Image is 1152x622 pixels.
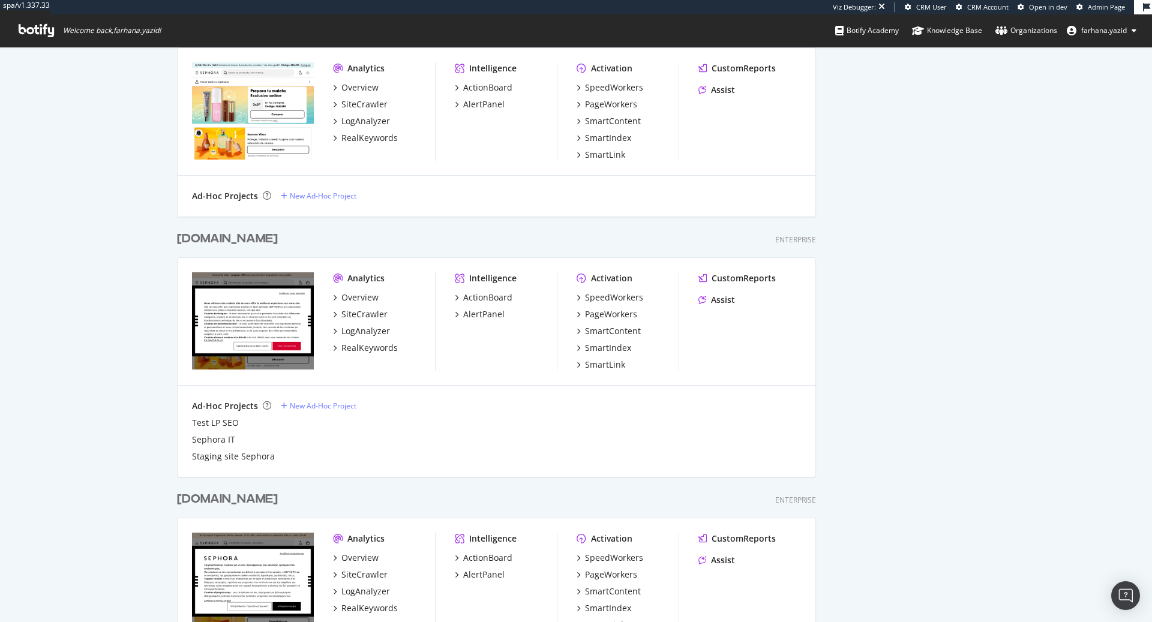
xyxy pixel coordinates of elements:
[341,552,379,564] div: Overview
[290,191,356,201] div: New Ad-Hoc Project
[591,272,632,284] div: Activation
[333,98,388,110] a: SiteCrawler
[341,602,398,614] div: RealKeywords
[281,191,356,201] a: New Ad-Hoc Project
[333,342,398,354] a: RealKeywords
[585,569,637,581] div: PageWorkers
[835,25,899,37] div: Botify Academy
[712,533,776,545] div: CustomReports
[585,292,643,304] div: SpeedWorkers
[281,401,356,411] a: New Ad-Hoc Project
[1029,2,1067,11] span: Open in dev
[333,292,379,304] a: Overview
[347,533,385,545] div: Analytics
[455,98,505,110] a: AlertPanel
[712,62,776,74] div: CustomReports
[1111,581,1140,610] div: Open Intercom Messenger
[698,294,735,306] a: Assist
[347,62,385,74] div: Analytics
[577,82,643,94] a: SpeedWorkers
[333,308,388,320] a: SiteCrawler
[995,25,1057,37] div: Organizations
[577,569,637,581] a: PageWorkers
[577,149,625,161] a: SmartLink
[333,115,390,127] a: LogAnalyzer
[455,569,505,581] a: AlertPanel
[63,26,161,35] span: Welcome back, farhana.yazid !
[463,308,505,320] div: AlertPanel
[341,308,388,320] div: SiteCrawler
[192,434,235,446] a: Sephora IT
[341,132,398,144] div: RealKeywords
[577,342,631,354] a: SmartIndex
[577,602,631,614] a: SmartIndex
[463,569,505,581] div: AlertPanel
[833,2,876,12] div: Viz Debugger:
[341,292,379,304] div: Overview
[463,98,505,110] div: AlertPanel
[341,98,388,110] div: SiteCrawler
[577,98,637,110] a: PageWorkers
[192,450,275,462] a: Staging site Sephora
[577,552,643,564] a: SpeedWorkers
[177,491,283,508] a: [DOMAIN_NAME]
[585,342,631,354] div: SmartIndex
[912,14,982,47] a: Knowledge Base
[585,308,637,320] div: PageWorkers
[916,2,947,11] span: CRM User
[341,569,388,581] div: SiteCrawler
[698,554,735,566] a: Assist
[192,62,314,160] img: wwww.sephora.es
[585,115,641,127] div: SmartContent
[577,359,625,371] a: SmartLink
[333,585,390,597] a: LogAnalyzer
[711,84,735,96] div: Assist
[775,495,816,505] div: Enterprise
[775,235,816,245] div: Enterprise
[333,602,398,614] a: RealKeywords
[290,401,356,411] div: New Ad-Hoc Project
[585,602,631,614] div: SmartIndex
[1081,25,1127,35] span: farhana.yazid
[585,552,643,564] div: SpeedWorkers
[177,230,278,248] div: [DOMAIN_NAME]
[956,2,1009,12] a: CRM Account
[577,325,641,337] a: SmartContent
[333,325,390,337] a: LogAnalyzer
[585,98,637,110] div: PageWorkers
[192,417,239,429] a: Test LP SEO
[712,272,776,284] div: CustomReports
[347,272,385,284] div: Analytics
[835,14,899,47] a: Botify Academy
[177,491,278,508] div: [DOMAIN_NAME]
[698,84,735,96] a: Assist
[341,115,390,127] div: LogAnalyzer
[585,149,625,161] div: SmartLink
[333,552,379,564] a: Overview
[585,585,641,597] div: SmartContent
[591,533,632,545] div: Activation
[333,82,379,94] a: Overview
[591,62,632,74] div: Activation
[698,533,776,545] a: CustomReports
[585,82,643,94] div: SpeedWorkers
[1088,2,1125,11] span: Admin Page
[577,292,643,304] a: SpeedWorkers
[469,533,517,545] div: Intelligence
[967,2,1009,11] span: CRM Account
[192,272,314,369] img: www.sephora.fr
[333,132,398,144] a: RealKeywords
[192,400,258,412] div: Ad-Hoc Projects
[585,325,641,337] div: SmartContent
[577,308,637,320] a: PageWorkers
[455,552,512,564] a: ActionBoard
[455,292,512,304] a: ActionBoard
[177,230,283,248] a: [DOMAIN_NAME]
[905,2,947,12] a: CRM User
[711,294,735,306] div: Assist
[469,62,517,74] div: Intelligence
[192,190,258,202] div: Ad-Hoc Projects
[455,82,512,94] a: ActionBoard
